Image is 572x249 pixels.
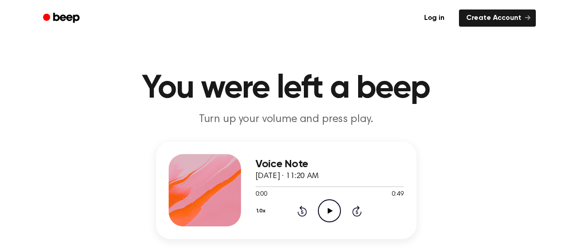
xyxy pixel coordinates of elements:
h3: Voice Note [255,158,404,170]
span: 0:49 [392,190,403,199]
button: 1.0x [255,203,269,219]
p: Turn up your volume and press play. [113,112,460,127]
span: 0:00 [255,190,267,199]
span: [DATE] · 11:20 AM [255,172,319,180]
a: Beep [37,9,88,27]
a: Create Account [459,9,536,27]
a: Log in [415,8,454,28]
h1: You were left a beep [55,72,518,105]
